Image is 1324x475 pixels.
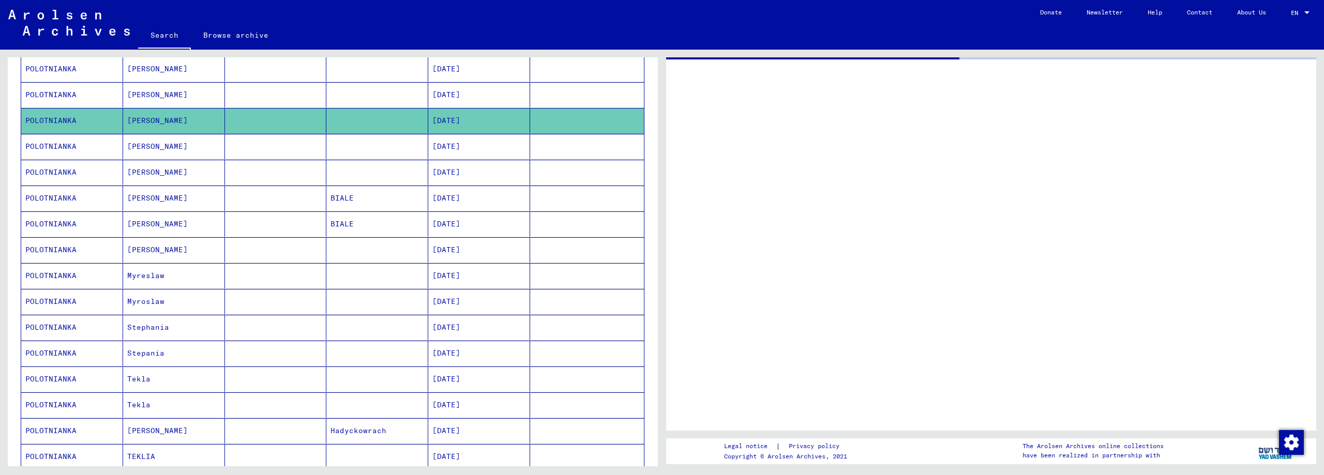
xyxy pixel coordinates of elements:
div: | [724,441,852,452]
a: Search [138,23,191,50]
mat-cell: [DATE] [428,263,530,288]
mat-cell: TEKLIA [123,444,225,469]
mat-cell: POLOTNIANKA [21,186,123,211]
mat-cell: POLOTNIANKA [21,418,123,443]
mat-cell: [DATE] [428,160,530,185]
span: EN [1291,9,1302,17]
mat-cell: POLOTNIANKA [21,108,123,133]
a: Privacy policy [780,441,852,452]
mat-cell: [DATE] [428,366,530,392]
a: Browse archive [191,23,281,48]
mat-cell: POLOTNIANKA [21,211,123,237]
mat-cell: [DATE] [428,289,530,314]
mat-cell: POLOTNIANKA [21,134,123,159]
mat-cell: [DATE] [428,134,530,159]
mat-cell: Myroslaw [123,289,225,314]
mat-cell: POLOTNIANKA [21,263,123,288]
mat-cell: POLOTNIANKA [21,366,123,392]
mat-cell: Myreslaw [123,263,225,288]
mat-cell: [PERSON_NAME] [123,108,225,133]
mat-cell: [PERSON_NAME] [123,160,225,185]
img: Arolsen_neg.svg [8,10,130,36]
img: Change consent [1279,430,1304,455]
mat-cell: BIALE [326,211,428,237]
a: Legal notice [724,441,776,452]
mat-cell: [DATE] [428,341,530,366]
mat-cell: Tekla [123,392,225,418]
mat-cell: POLOTNIANKA [21,237,123,263]
mat-cell: [PERSON_NAME] [123,418,225,443]
mat-cell: Tekla [123,366,225,392]
mat-cell: Hadyckowrach [326,418,428,443]
mat-cell: [DATE] [428,315,530,340]
p: have been realized in partnership with [1022,451,1164,460]
mat-cell: Stepania [123,341,225,366]
mat-cell: POLOTNIANKA [21,160,123,185]
mat-cell: [PERSON_NAME] [123,56,225,82]
mat-cell: POLOTNIANKA [21,315,123,340]
mat-cell: [DATE] [428,186,530,211]
p: Copyright © Arolsen Archives, 2021 [724,452,852,461]
mat-cell: [DATE] [428,56,530,82]
mat-cell: [DATE] [428,211,530,237]
p: The Arolsen Archives online collections [1022,441,1164,451]
mat-cell: [PERSON_NAME] [123,237,225,263]
mat-cell: [DATE] [428,237,530,263]
mat-cell: POLOTNIANKA [21,392,123,418]
mat-cell: Stephania [123,315,225,340]
mat-cell: [PERSON_NAME] [123,134,225,159]
img: yv_logo.png [1256,438,1295,464]
mat-cell: POLOTNIANKA [21,56,123,82]
mat-cell: BIALE [326,186,428,211]
mat-cell: [DATE] [428,82,530,108]
mat-cell: [PERSON_NAME] [123,211,225,237]
mat-cell: [DATE] [428,418,530,443]
mat-cell: POLOTNIANKA [21,82,123,108]
mat-cell: POLOTNIANKA [21,289,123,314]
mat-cell: POLOTNIANKA [21,444,123,469]
mat-cell: [DATE] [428,108,530,133]
mat-cell: [PERSON_NAME] [123,82,225,108]
mat-cell: [DATE] [428,392,530,418]
mat-cell: [PERSON_NAME] [123,186,225,211]
mat-cell: [DATE] [428,444,530,469]
mat-cell: POLOTNIANKA [21,341,123,366]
